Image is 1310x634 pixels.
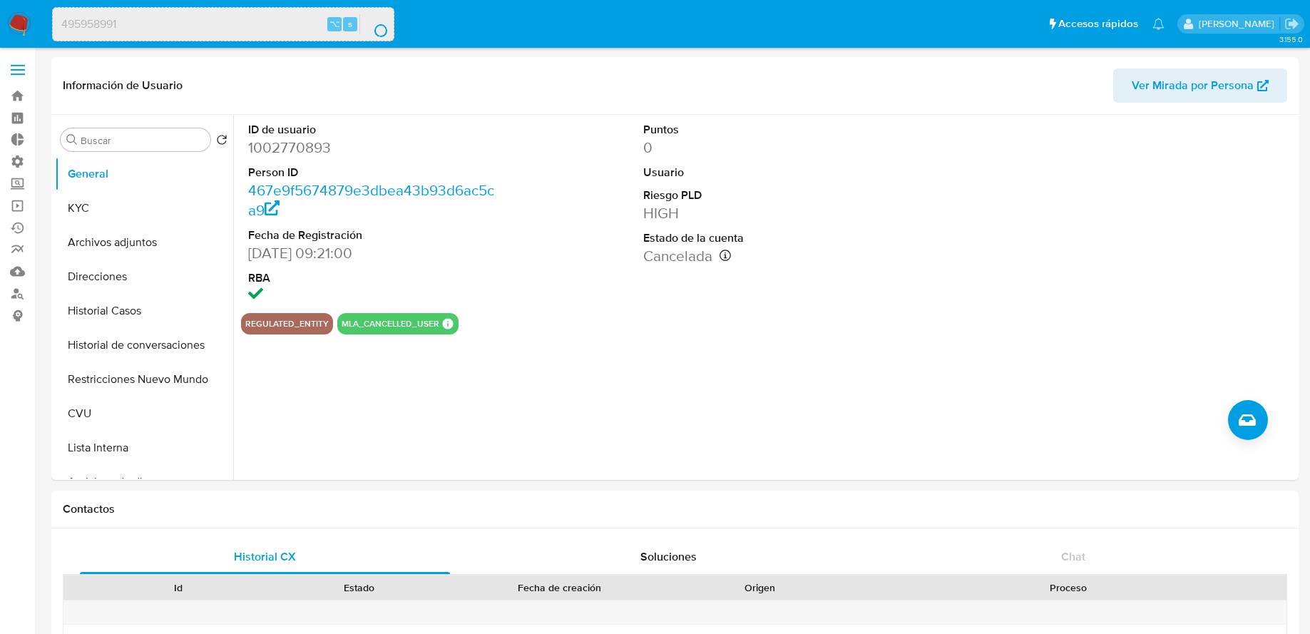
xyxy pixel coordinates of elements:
[279,581,439,595] div: Estado
[459,581,660,595] div: Fecha de creación
[680,581,840,595] div: Origen
[55,431,233,465] button: Lista Interna
[359,14,389,34] button: search-icon
[55,328,233,362] button: Historial de conversaciones
[643,203,893,223] dd: HIGH
[55,157,233,191] button: General
[1058,16,1138,31] span: Accesos rápidos
[248,138,498,158] dd: 1002770893
[55,225,233,260] button: Archivos adjuntos
[248,122,498,138] dt: ID de usuario
[643,188,893,203] dt: Riesgo PLD
[643,122,893,138] dt: Puntos
[234,548,296,565] span: Historial CX
[53,15,394,34] input: Buscar usuario o caso...
[248,180,494,220] a: 467e9f5674879e3dbea43b93d6ac5ca9
[643,165,893,180] dt: Usuario
[245,321,329,327] button: regulated_entity
[66,134,78,145] button: Buscar
[55,465,233,499] button: Anticipos de dinero
[1113,68,1287,103] button: Ver Mirada por Persona
[248,270,498,286] dt: RBA
[1199,17,1279,31] p: fabricio.bottalo@mercadolibre.com
[643,138,893,158] dd: 0
[55,260,233,294] button: Direcciones
[643,230,893,246] dt: Estado de la cuenta
[248,227,498,243] dt: Fecha de Registración
[348,17,352,31] span: s
[81,134,205,147] input: Buscar
[55,191,233,225] button: KYC
[1284,16,1299,31] a: Salir
[55,362,233,397] button: Restricciones Nuevo Mundo
[1132,68,1254,103] span: Ver Mirada por Persona
[860,581,1276,595] div: Proceso
[248,243,498,263] dd: [DATE] 09:21:00
[640,548,697,565] span: Soluciones
[643,246,893,266] dd: Cancelada
[55,294,233,328] button: Historial Casos
[98,581,259,595] div: Id
[63,502,1287,516] h1: Contactos
[1061,548,1085,565] span: Chat
[63,78,183,93] h1: Información de Usuario
[216,134,227,150] button: Volver al orden por defecto
[1152,18,1165,30] a: Notificaciones
[329,17,340,31] span: ⌥
[342,321,439,327] button: mla_cancelled_user
[248,165,498,180] dt: Person ID
[55,397,233,431] button: CVU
